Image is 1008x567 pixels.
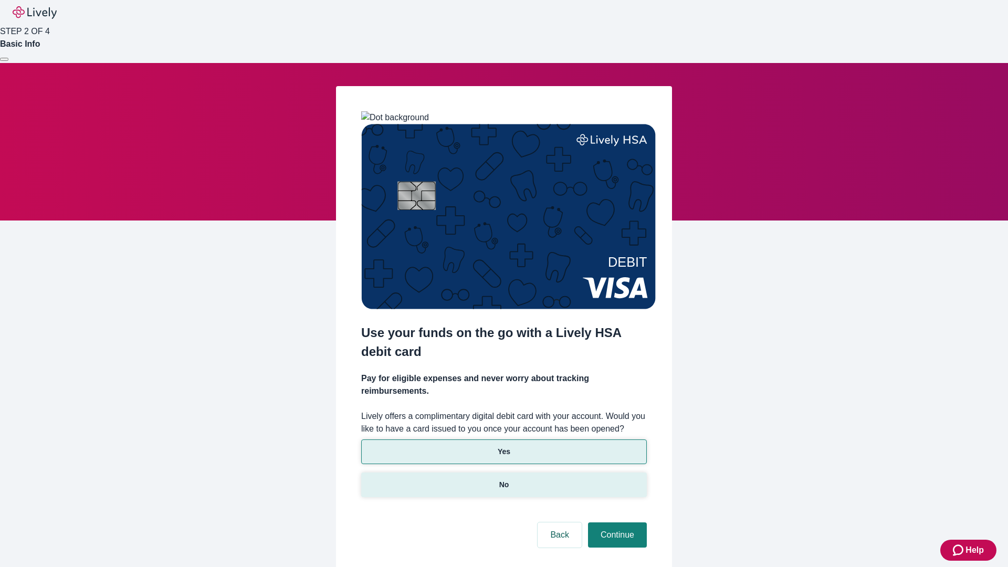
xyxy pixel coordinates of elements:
[361,372,647,397] h4: Pay for eligible expenses and never worry about tracking reimbursements.
[498,446,510,457] p: Yes
[538,522,582,548] button: Back
[499,479,509,490] p: No
[953,544,965,556] svg: Zendesk support icon
[361,323,647,361] h2: Use your funds on the go with a Lively HSA debit card
[361,439,647,464] button: Yes
[940,540,996,561] button: Zendesk support iconHelp
[13,6,57,19] img: Lively
[361,410,647,435] label: Lively offers a complimentary digital debit card with your account. Would you like to have a card...
[361,472,647,497] button: No
[965,544,984,556] span: Help
[361,111,429,124] img: Dot background
[588,522,647,548] button: Continue
[361,124,656,309] img: Debit card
